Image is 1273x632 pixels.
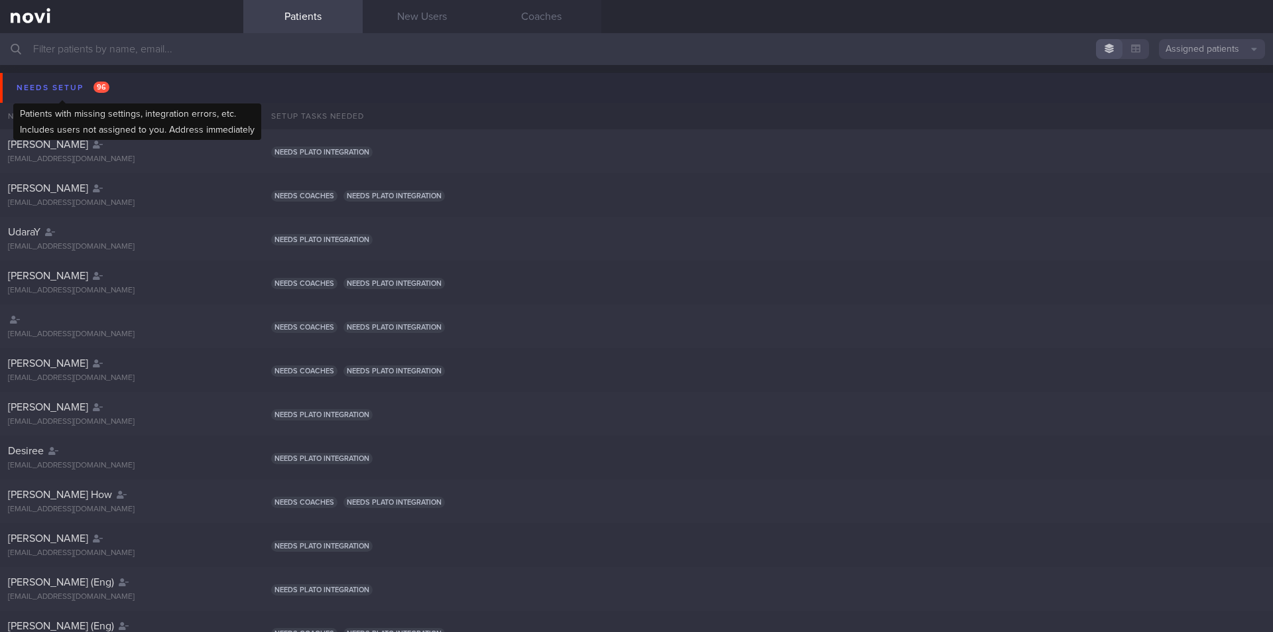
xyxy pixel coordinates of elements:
[271,278,337,289] span: Needs coaches
[271,453,373,464] span: Needs plato integration
[8,577,114,588] span: [PERSON_NAME] (Eng)
[8,489,112,500] span: [PERSON_NAME] How
[93,82,109,93] span: 96
[271,147,373,158] span: Needs plato integration
[8,155,235,164] div: [EMAIL_ADDRESS][DOMAIN_NAME]
[8,139,88,150] span: [PERSON_NAME]
[8,227,40,237] span: UdaraY
[1159,39,1265,59] button: Assigned patients
[8,183,88,194] span: [PERSON_NAME]
[190,103,243,129] div: Chats
[8,242,235,252] div: [EMAIL_ADDRESS][DOMAIN_NAME]
[271,322,337,333] span: Needs coaches
[8,271,88,281] span: [PERSON_NAME]
[8,621,114,631] span: [PERSON_NAME] (Eng)
[8,417,235,427] div: [EMAIL_ADDRESS][DOMAIN_NAME]
[271,409,373,420] span: Needs plato integration
[8,373,235,383] div: [EMAIL_ADDRESS][DOMAIN_NAME]
[8,330,235,340] div: [EMAIL_ADDRESS][DOMAIN_NAME]
[271,190,337,202] span: Needs coaches
[343,497,445,508] span: Needs plato integration
[8,461,235,471] div: [EMAIL_ADDRESS][DOMAIN_NAME]
[8,548,235,558] div: [EMAIL_ADDRESS][DOMAIN_NAME]
[343,322,445,333] span: Needs plato integration
[8,286,235,296] div: [EMAIL_ADDRESS][DOMAIN_NAME]
[8,592,235,602] div: [EMAIL_ADDRESS][DOMAIN_NAME]
[8,505,235,515] div: [EMAIL_ADDRESS][DOMAIN_NAME]
[8,198,235,208] div: [EMAIL_ADDRESS][DOMAIN_NAME]
[271,234,373,245] span: Needs plato integration
[13,79,113,97] div: Needs setup
[8,358,88,369] span: [PERSON_NAME]
[343,190,445,202] span: Needs plato integration
[271,584,373,596] span: Needs plato integration
[271,365,337,377] span: Needs coaches
[343,278,445,289] span: Needs plato integration
[8,446,44,456] span: Desiree
[271,497,337,508] span: Needs coaches
[8,533,88,544] span: [PERSON_NAME]
[263,103,1273,129] div: Setup tasks needed
[8,402,88,412] span: [PERSON_NAME]
[271,540,373,552] span: Needs plato integration
[343,365,445,377] span: Needs plato integration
